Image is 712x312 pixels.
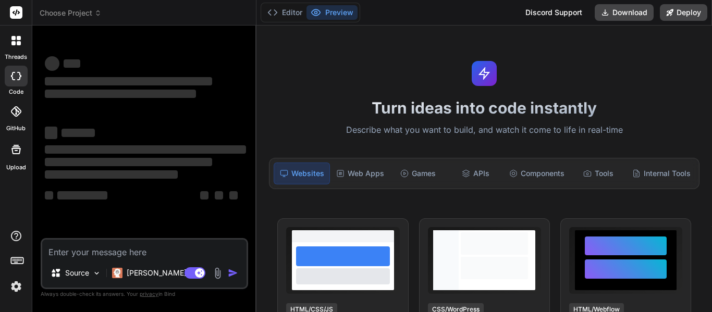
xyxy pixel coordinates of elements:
[45,145,246,154] span: ‌
[45,191,53,199] span: ‌
[57,191,107,199] span: ‌
[112,268,122,278] img: Claude 4 Sonnet
[64,59,80,68] span: ‌
[505,163,569,184] div: Components
[215,191,223,199] span: ‌
[6,124,26,133] label: GitHub
[45,127,57,139] span: ‌
[595,4,654,21] button: Download
[212,267,224,279] img: attachment
[45,56,59,71] span: ‌
[62,129,95,137] span: ‌
[228,268,238,278] img: icon
[140,291,158,297] span: privacy
[41,289,248,299] p: Always double-check its answers. Your in Bind
[390,163,446,184] div: Games
[571,163,626,184] div: Tools
[92,269,101,278] img: Pick Models
[306,5,358,20] button: Preview
[660,4,707,21] button: Deploy
[263,5,306,20] button: Editor
[332,163,388,184] div: Web Apps
[5,53,27,61] label: threads
[229,191,238,199] span: ‌
[40,8,102,18] span: Choose Project
[45,170,178,179] span: ‌
[519,4,588,21] div: Discord Support
[263,123,706,137] p: Describe what you want to build, and watch it come to life in real-time
[274,163,330,184] div: Websites
[45,90,196,98] span: ‌
[6,163,26,172] label: Upload
[65,268,89,278] p: Source
[448,163,503,184] div: APIs
[628,163,695,184] div: Internal Tools
[45,77,212,85] span: ‌
[127,268,204,278] p: [PERSON_NAME] 4 S..
[9,88,23,96] label: code
[263,98,706,117] h1: Turn ideas into code instantly
[200,191,208,199] span: ‌
[45,158,212,166] span: ‌
[7,278,25,295] img: settings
